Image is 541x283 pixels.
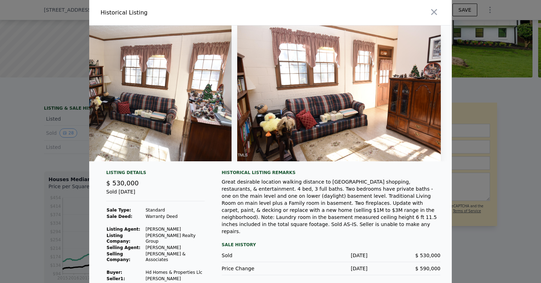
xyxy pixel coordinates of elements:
div: Great desirable location walking distance to [GEOGRAPHIC_DATA] shopping, restaurants, & entertain... [222,178,440,235]
strong: Buyer : [107,270,122,275]
strong: Listing Agent: [107,227,140,232]
strong: Sale Deed: [107,214,132,219]
div: Listing Details [106,170,205,178]
div: Sold [DATE] [106,188,205,201]
strong: Listing Company: [107,233,130,244]
span: $ 530,000 [415,253,440,258]
strong: Selling Company: [107,252,130,262]
strong: Selling Agent: [107,245,141,250]
td: Standard [145,207,205,213]
div: Sold [222,252,295,259]
img: Property Img [237,25,441,161]
div: Sale History [222,241,440,249]
div: Historical Listing [101,8,268,17]
div: Price Change [222,265,295,272]
td: Hd Homes & Properties Llc [145,269,205,276]
span: $ 530,000 [106,179,139,187]
td: [PERSON_NAME] & Associates [145,251,205,263]
img: Property Img [28,25,231,161]
td: [PERSON_NAME] [145,244,205,251]
td: [PERSON_NAME] Realty Group [145,232,205,244]
td: [PERSON_NAME] [145,226,205,232]
div: Historical Listing remarks [222,170,440,175]
span: $ 590,000 [415,266,440,271]
td: Warranty Deed [145,213,205,220]
strong: Sale Type: [107,208,131,213]
div: [DATE] [295,252,368,259]
div: [DATE] [295,265,368,272]
td: [PERSON_NAME] [145,276,205,282]
strong: Seller 1 : [107,276,125,281]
